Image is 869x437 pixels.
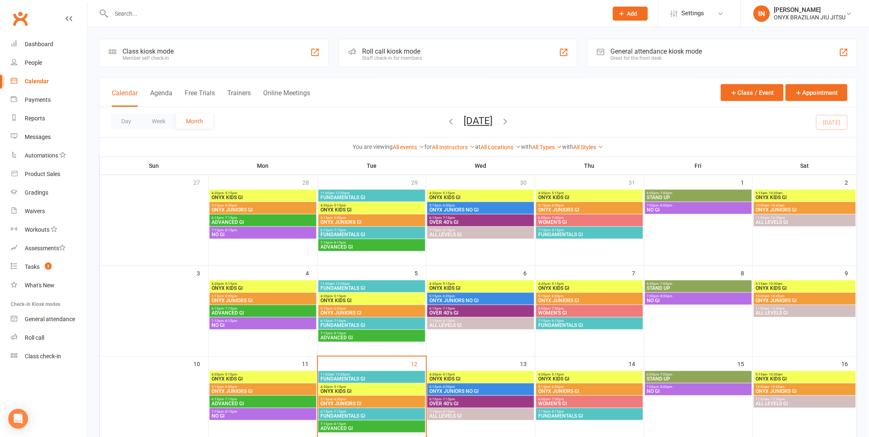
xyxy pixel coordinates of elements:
[11,35,87,54] a: Dashboard
[25,263,40,270] div: Tasks
[320,414,424,418] span: FUNDAMENTALS GI
[320,286,424,291] span: FUNDAMENTALS GI
[109,8,602,19] input: Search...
[211,319,315,323] span: 7:15pm
[756,282,854,286] span: 9:15am
[550,385,564,389] span: - 6:00pm
[45,263,52,270] span: 3
[362,47,422,55] div: Roll call kiosk mode
[320,195,424,200] span: FUNDAMENTALS GI
[550,307,564,310] span: - 7:00pm
[429,207,532,212] span: ONYX JUNIORS NO GI
[756,298,854,303] span: ONYX JUNIORS GI
[574,144,604,150] a: All Styles
[429,294,532,298] span: 5:15pm
[11,276,87,295] a: What's New
[224,385,237,389] span: - 6:00pm
[11,258,87,276] a: Tasks 3
[538,376,641,381] span: ONYX KIDS GI
[211,376,315,381] span: ONYX KIDS GI
[11,91,87,109] a: Payments
[629,175,644,189] div: 31
[209,157,318,174] th: Mon
[411,175,426,189] div: 29
[538,228,641,232] span: 7:15pm
[682,4,704,23] span: Settings
[538,286,641,291] span: ONYX KIDS GI
[756,286,854,291] span: ONYX KIDS GI
[302,175,317,189] div: 28
[441,228,455,232] span: - 8:15pm
[332,216,346,220] span: - 6:00pm
[11,202,87,221] a: Waivers
[756,373,854,376] span: 9:15am
[224,216,237,220] span: - 7:15pm
[334,373,350,376] span: - 12:00pm
[211,195,315,200] span: ONYX KIDS GI
[320,323,424,328] span: FUNDAMENTALS GI
[425,143,432,150] strong: for
[211,228,315,232] span: 7:15pm
[538,232,641,237] span: FUNDAMENTALS GI
[25,96,51,103] div: Payments
[426,157,535,174] th: Wed
[10,8,31,29] a: Clubworx
[429,307,532,310] span: 6:15pm
[647,207,750,212] span: NO GI
[25,171,60,177] div: Product Sales
[320,298,424,303] span: ONYX KIDS GI
[211,282,315,286] span: 4:30pm
[538,401,641,406] span: WOMEN'S GI
[550,319,564,323] span: - 8:15pm
[647,195,750,200] span: STAND UP
[441,307,455,310] span: - 7:15pm
[629,357,644,370] div: 14
[538,389,641,394] span: ONYX JUNIORS GI
[429,414,532,418] span: ALL LEVELS GI
[211,191,315,195] span: 4:30pm
[429,282,532,286] span: 4:30pm
[441,319,455,323] span: - 8:15pm
[334,282,350,286] span: - 12:00pm
[429,191,532,195] span: 4:30pm
[756,207,854,212] span: ONYX JUNIORS GI
[550,410,564,414] span: - 8:15pm
[756,401,854,406] span: ALL LEVELS GI
[25,115,45,122] div: Reports
[538,220,641,225] span: WOMEN'S GI
[738,357,753,370] div: 15
[481,144,521,150] a: All Locations
[647,286,750,291] span: STAND UP
[224,373,237,376] span: - 5:15pm
[432,144,476,150] a: All Instructors
[11,128,87,146] a: Messages
[441,385,455,389] span: - 6:00pm
[429,401,532,406] span: OVER 40's GI
[211,220,315,225] span: ADVANCED GI
[538,204,641,207] span: 5:15pm
[224,294,237,298] span: - 6:00pm
[193,175,208,189] div: 27
[211,373,315,376] span: 4:30pm
[176,114,213,129] button: Month
[756,376,854,381] span: ONYX KIDS GI
[429,286,532,291] span: ONYX KIDS GI
[211,397,315,401] span: 6:15pm
[11,310,87,329] a: General attendance kiosk mode
[11,54,87,72] a: People
[647,294,750,298] span: 7:00pm
[845,266,857,280] div: 9
[211,414,315,418] span: NO GI
[532,144,563,150] a: All Types
[659,191,673,195] span: - 7:00pm
[550,191,564,195] span: - 5:15pm
[11,72,87,91] a: Calendar
[774,14,846,21] div: ONYX BRAZILIAN JIU JITSU
[753,157,857,174] th: Sat
[263,89,310,107] button: Online Meetings
[320,397,424,401] span: 5:15pm
[768,282,783,286] span: - 10:00am
[227,89,251,107] button: Trainers
[25,353,61,359] div: Class check-in
[756,294,854,298] span: 10:00am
